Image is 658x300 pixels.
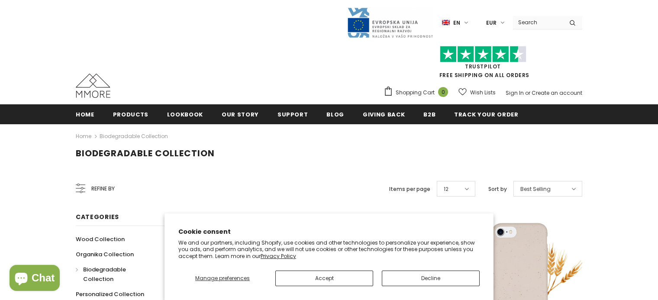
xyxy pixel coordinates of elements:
[167,110,203,119] span: Lookbook
[76,131,91,142] a: Home
[423,104,435,124] a: B2B
[76,262,157,287] a: Biodegradable Collection
[178,227,480,236] h2: Cookie consent
[222,104,259,124] a: Our Story
[442,19,450,26] img: i-lang-1.png
[113,104,148,124] a: Products
[444,185,448,194] span: 12
[440,46,526,63] img: Trust Pilot Stars
[423,110,435,119] span: B2B
[76,147,215,159] span: Biodegradable Collection
[470,88,496,97] span: Wish Lists
[384,86,452,99] a: Shopping Cart 0
[91,184,115,194] span: Refine by
[525,89,530,97] span: or
[326,104,344,124] a: Blog
[384,50,582,79] span: FREE SHIPPING ON ALL ORDERS
[76,290,144,298] span: Personalized Collection
[261,252,296,260] a: Privacy Policy
[363,104,405,124] a: Giving back
[167,104,203,124] a: Lookbook
[76,74,110,98] img: MMORE Cases
[7,265,62,293] inbox-online-store-chat: Shopify online store chat
[76,250,134,258] span: Organika Collection
[76,110,94,119] span: Home
[326,110,344,119] span: Blog
[76,235,125,243] span: Wood Collection
[382,271,480,286] button: Decline
[76,247,134,262] a: Organika Collection
[486,19,497,27] span: EUR
[363,110,405,119] span: Giving back
[113,110,148,119] span: Products
[506,89,524,97] a: Sign In
[520,185,551,194] span: Best Selling
[438,87,448,97] span: 0
[454,110,518,119] span: Track your order
[488,185,507,194] label: Sort by
[222,110,259,119] span: Our Story
[76,104,94,124] a: Home
[513,16,563,29] input: Search Site
[178,239,480,260] p: We and our partners, including Shopify, use cookies and other technologies to personalize your ex...
[178,271,267,286] button: Manage preferences
[275,271,373,286] button: Accept
[100,132,168,140] a: Biodegradable Collection
[76,232,125,247] a: Wood Collection
[347,7,433,39] img: Javni Razpis
[396,88,435,97] span: Shopping Cart
[453,19,460,27] span: en
[454,104,518,124] a: Track your order
[76,213,119,221] span: Categories
[389,185,430,194] label: Items per page
[465,63,501,70] a: Trustpilot
[277,110,308,119] span: support
[532,89,582,97] a: Create an account
[458,85,496,100] a: Wish Lists
[277,104,308,124] a: support
[83,265,126,283] span: Biodegradable Collection
[347,19,433,26] a: Javni Razpis
[195,274,250,282] span: Manage preferences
